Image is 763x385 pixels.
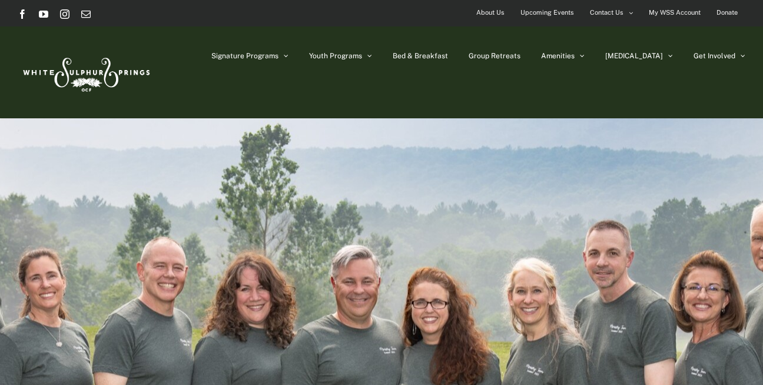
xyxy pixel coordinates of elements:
span: My WSS Account [649,4,701,21]
span: Group Retreats [469,52,520,59]
a: Email [81,9,91,19]
a: Amenities [541,26,585,85]
a: Instagram [60,9,69,19]
a: [MEDICAL_DATA] [605,26,673,85]
a: Group Retreats [469,26,520,85]
span: [MEDICAL_DATA] [605,52,663,59]
a: Signature Programs [211,26,288,85]
a: Get Involved [694,26,745,85]
a: YouTube [39,9,48,19]
a: Facebook [18,9,27,19]
a: Bed & Breakfast [393,26,448,85]
span: Donate [716,4,738,21]
span: About Us [476,4,505,21]
span: Bed & Breakfast [393,52,448,59]
span: Youth Programs [309,52,362,59]
a: Youth Programs [309,26,372,85]
span: Amenities [541,52,575,59]
img: White Sulphur Springs Logo [18,45,153,100]
span: Signature Programs [211,52,278,59]
span: Upcoming Events [520,4,574,21]
span: Get Involved [694,52,735,59]
span: Contact Us [590,4,623,21]
nav: Main Menu [211,26,745,85]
